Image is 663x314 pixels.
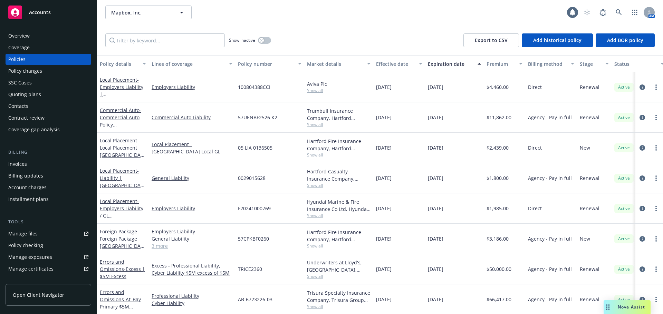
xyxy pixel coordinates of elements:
a: more [652,113,660,122]
span: Renewal [580,83,599,91]
div: Contract review [8,112,45,123]
a: Switch app [628,6,642,19]
a: Errors and Omissions [100,259,145,280]
span: Renewal [580,174,599,182]
span: Active [617,175,631,181]
button: Expiration date [425,55,484,72]
div: Policy details [100,60,138,68]
div: Expiration date [428,60,473,68]
a: Commercial Auto [100,107,143,142]
div: Billing method [528,60,567,68]
span: [DATE] [428,205,443,212]
span: $1,985.00 [487,205,509,212]
div: SSC Cases [8,77,32,88]
span: [DATE] [376,205,392,212]
span: [DATE] [376,83,392,91]
a: Overview [6,30,91,41]
a: Cyber Liability [152,300,232,307]
a: more [652,235,660,243]
div: Trisura Specialty Insurance Company, Trisura Group Ltd., CRC Group [307,289,371,304]
div: Aviva Plc [307,80,371,88]
input: Filter by keyword... [105,33,225,47]
span: Renewal [580,114,599,121]
a: Policy checking [6,240,91,251]
span: Renewal [580,205,599,212]
span: $3,186.00 [487,235,509,242]
span: Show all [307,122,371,128]
a: circleInformation [638,113,646,122]
span: Active [617,114,631,121]
a: circleInformation [638,144,646,152]
a: Account charges [6,182,91,193]
div: Stage [580,60,601,68]
span: [DATE] [428,174,443,182]
div: Hyundai Marine & Fire Insurance Co Ltd, Hyundai Insurance, Hartford Insurance Group (International) [307,198,371,213]
span: Direct [528,144,542,151]
a: more [652,204,660,213]
span: Show all [307,273,371,279]
a: General Liability [152,174,232,182]
span: New [580,235,590,242]
a: General Liability [152,235,232,242]
span: Mapbox, Inc. [111,9,171,16]
a: circleInformation [638,204,646,213]
a: Manage claims [6,275,91,286]
a: Billing updates [6,170,91,181]
a: 3 more [152,242,232,250]
div: Contacts [8,101,28,112]
span: Agency - Pay in full [528,296,572,303]
a: Local Placement - [GEOGRAPHIC_DATA] Local GL [152,141,232,155]
a: Employers Liability [152,205,232,212]
div: Installment plans [8,194,49,205]
span: [DATE] [376,235,392,242]
span: Agency - Pay in full [528,235,572,242]
span: Active [617,266,631,272]
button: Policy number [235,55,304,72]
a: circleInformation [638,83,646,91]
button: Nova Assist [604,300,651,314]
span: 100804388CCI [238,83,270,91]
button: Stage [577,55,612,72]
div: Coverage gap analysis [8,124,60,135]
a: Local Placement [100,168,143,196]
span: $66,417.00 [487,296,511,303]
span: - Employers Liability | [GEOGRAPHIC_DATA] EL [100,77,143,112]
a: circleInformation [638,295,646,304]
span: Show all [307,88,371,93]
a: Report a Bug [596,6,610,19]
button: Export to CSV [463,33,519,47]
span: Agency - Pay in full [528,174,572,182]
div: Billing [6,149,91,156]
div: Trumbull Insurance Company, Hartford Insurance Group [307,107,371,122]
div: Market details [307,60,363,68]
span: Direct [528,205,542,212]
div: Underwriters at Lloyd's, [GEOGRAPHIC_DATA], [PERSON_NAME] of London, CRC Group [307,259,371,273]
div: Hartford Casualty Insurance Company, Hartford Insurance Group [307,168,371,182]
button: Premium [484,55,525,72]
a: Professional Liability [152,292,232,300]
div: Manage claims [8,275,43,286]
span: F20241000769 [238,205,271,212]
a: Commercial Auto Liability [152,114,232,121]
a: Invoices [6,159,91,170]
span: Active [617,236,631,242]
a: Contacts [6,101,91,112]
div: Hartford Fire Insurance Company, Hartford Insurance Group [307,138,371,152]
div: Status [614,60,656,68]
span: - Commercial Auto Policy [GEOGRAPHIC_DATA] 2024 [100,107,143,142]
a: Start snowing [580,6,594,19]
a: Policy changes [6,65,91,77]
div: Invoices [8,159,27,170]
span: Active [617,145,631,151]
a: Employers Liability [152,228,232,235]
span: [DATE] [428,114,443,121]
div: Overview [8,30,30,41]
span: Show all [307,152,371,158]
a: more [652,144,660,152]
a: more [652,83,660,91]
button: Lines of coverage [149,55,235,72]
a: Manage files [6,228,91,239]
span: [DATE] [376,174,392,182]
a: Manage exposures [6,252,91,263]
a: SSC Cases [6,77,91,88]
